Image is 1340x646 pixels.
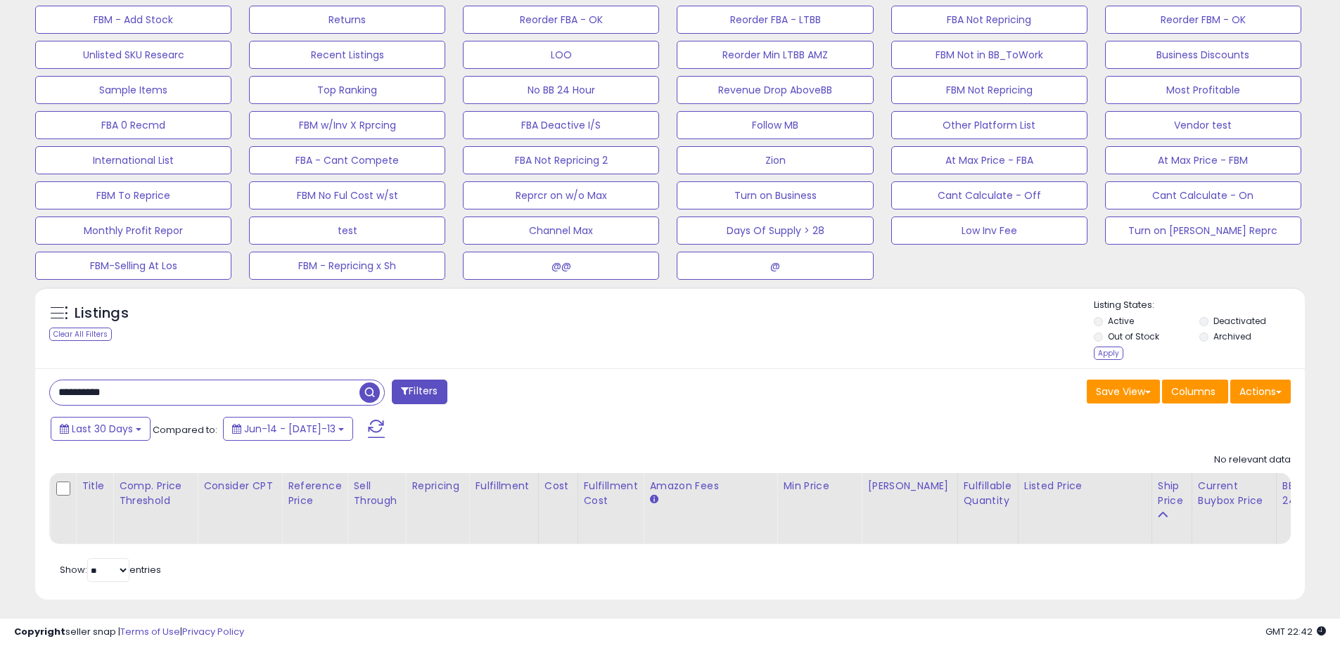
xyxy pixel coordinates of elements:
[35,217,231,245] button: Monthly Profit Repor
[75,304,129,323] h5: Listings
[35,41,231,69] button: Unlisted SKU Researc
[1105,111,1301,139] button: Vendor test
[677,217,873,245] button: Days Of Supply > 28
[584,479,638,508] div: Fulfillment Cost
[1087,380,1160,403] button: Save View
[1213,315,1266,327] label: Deactivated
[120,625,180,638] a: Terms of Use
[475,479,532,493] div: Fulfillment
[249,6,445,34] button: Returns
[463,252,659,280] button: @@
[153,423,217,437] span: Compared to:
[223,417,353,441] button: Jun-14 - [DATE]-13
[891,6,1087,34] button: FBA Not Repricing
[1230,380,1291,403] button: Actions
[51,417,151,441] button: Last 30 Days
[1158,479,1186,508] div: Ship Price
[677,146,873,174] button: Zion
[49,328,112,341] div: Clear All Filters
[677,6,873,34] button: Reorder FBA - LTBB
[463,111,659,139] button: FBA Deactive I/S
[288,479,341,508] div: Reference Price
[1105,146,1301,174] button: At Max Price - FBM
[353,479,400,508] div: Sell Through
[1105,6,1301,34] button: Reorder FBM - OK
[1265,625,1326,638] span: 2025-08-13 22:42 GMT
[1105,181,1301,209] button: Cant Calculate - On
[1282,479,1334,508] div: BB Share 24h.
[392,380,447,404] button: Filters
[1024,479,1146,493] div: Listed Price
[249,181,445,209] button: FBM No Ful Cost w/st
[249,41,445,69] button: Recent Listings
[783,479,855,493] div: Min Price
[1105,76,1301,104] button: Most Profitable
[1108,315,1134,327] label: Active
[1094,299,1305,312] p: Listing States:
[1214,453,1291,467] div: No relevant data
[35,146,231,174] button: International List
[1094,347,1123,360] div: Apply
[677,181,873,209] button: Turn on Business
[60,563,161,576] span: Show: entries
[72,422,133,436] span: Last 30 Days
[677,41,873,69] button: Reorder Min LTBB AMZ
[891,41,1087,69] button: FBM Not in BB_ToWork
[463,181,659,209] button: Reprcr on w/o Max
[1162,380,1228,403] button: Columns
[249,217,445,245] button: test
[14,626,244,639] div: seller snap | |
[1105,217,1301,245] button: Turn on [PERSON_NAME] Reprc
[463,76,659,104] button: No BB 24 Hour
[891,217,1087,245] button: Low Inv Fee
[35,76,231,104] button: Sample Items
[203,479,276,493] div: Consider CPT
[867,479,951,493] div: [PERSON_NAME]
[119,479,191,508] div: Comp. Price Threshold
[677,252,873,280] button: @
[35,252,231,280] button: FBM-Selling At Los
[35,111,231,139] button: FBA 0 Recmd
[249,146,445,174] button: FBA - Cant Compete
[82,479,107,493] div: Title
[677,111,873,139] button: Follow MB
[891,181,1087,209] button: Cant Calculate - Off
[411,479,463,493] div: Repricing
[677,76,873,104] button: Revenue Drop AboveBB
[891,146,1087,174] button: At Max Price - FBA
[649,479,771,493] div: Amazon Fees
[35,6,231,34] button: FBM - Add Stock
[544,479,572,493] div: Cost
[964,479,1012,508] div: Fulfillable Quantity
[35,181,231,209] button: FBM To Reprice
[1198,479,1270,508] div: Current Buybox Price
[249,111,445,139] button: FBM w/Inv X Rprcing
[891,76,1087,104] button: FBM Not Repricing
[249,76,445,104] button: Top Ranking
[182,625,244,638] a: Privacy Policy
[463,6,659,34] button: Reorder FBA - OK
[244,422,336,436] span: Jun-14 - [DATE]-13
[1105,41,1301,69] button: Business Discounts
[249,252,445,280] button: FBM - Repricing x Sh
[891,111,1087,139] button: Other Platform List
[463,146,659,174] button: FBA Not Repricing 2
[1171,385,1215,399] span: Columns
[463,41,659,69] button: LOO
[649,493,658,506] small: Amazon Fees.
[1213,330,1251,342] label: Archived
[463,217,659,245] button: Channel Max
[1108,330,1159,342] label: Out of Stock
[14,625,65,638] strong: Copyright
